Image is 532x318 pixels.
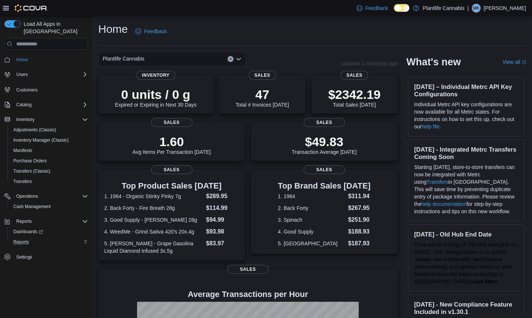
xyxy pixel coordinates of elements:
[16,72,28,77] span: Users
[206,204,239,212] dd: $114.99
[13,179,32,184] span: Transfers
[115,87,197,108] div: Expired or Expiring in Next 30 Days
[394,4,409,12] input: Dark Mode
[365,4,388,12] span: Feedback
[414,146,518,160] h3: [DATE] - Integrated Metrc Transfers Coming Soon
[472,4,481,13] div: Matt Kutera
[236,87,289,102] p: 47
[206,192,239,201] dd: $289.95
[7,156,91,166] button: Purchase Orders
[13,229,43,235] span: Dashboards
[98,22,128,37] h1: Home
[10,238,32,246] a: Reports
[236,87,289,108] div: Total # Invoices [DATE]
[10,227,88,236] span: Dashboards
[15,4,48,12] img: Cova
[328,87,381,102] p: $2342.19
[278,182,371,190] h3: Top Brand Sales [DATE]
[132,24,170,39] a: Feedback
[304,118,345,127] span: Sales
[7,166,91,176] button: Transfers (Classic)
[144,28,167,35] span: Feedback
[104,290,392,299] h4: Average Transactions per Hour
[278,193,345,200] dt: 1. 1964
[7,135,91,145] button: Inventory Manager (Classic)
[7,201,91,212] button: Cash Management
[228,56,233,62] button: Clear input
[13,70,31,79] button: Users
[151,118,192,127] span: Sales
[1,100,91,110] button: Catalog
[16,117,34,122] span: Inventory
[13,70,88,79] span: Users
[104,182,239,190] h3: Top Product Sales [DATE]
[13,137,69,143] span: Inventory Manager (Classic)
[13,100,34,109] button: Catalog
[206,227,239,236] dd: $93.98
[10,202,54,211] a: Cash Management
[421,201,466,207] a: help documentation
[292,134,357,149] p: $49.83
[292,134,357,155] div: Transaction Average [DATE]
[13,85,88,94] span: Customers
[16,87,38,93] span: Customers
[10,156,88,165] span: Purchase Orders
[278,228,345,235] dt: 4. Good Supply
[10,177,88,186] span: Transfers
[133,134,211,149] p: 1.60
[151,165,192,174] span: Sales
[423,4,464,13] p: Plantlife Cannabis
[16,254,32,260] span: Settings
[103,54,144,63] span: Plantlife Cannabis
[10,146,35,155] a: Manifests
[414,231,518,238] h3: [DATE] - Old Hub End Date
[348,227,371,236] dd: $188.93
[13,148,32,153] span: Manifests
[13,115,37,124] button: Inventory
[13,217,88,226] span: Reports
[248,71,276,80] span: Sales
[1,54,91,65] button: Home
[16,102,31,108] span: Catalog
[13,253,35,262] a: Settings
[115,87,197,102] p: 0 units / 0 g
[304,165,345,174] span: Sales
[13,168,50,174] span: Transfers (Classic)
[422,124,439,129] a: help file
[1,84,91,95] button: Customers
[348,215,371,224] dd: $251.90
[13,204,51,210] span: Cash Management
[522,60,526,65] svg: External link
[4,51,88,281] nav: Complex example
[278,216,345,224] dt: 3. Spinach
[7,125,91,135] button: Adjustments (Classic)
[21,20,88,35] span: Load All Apps in [GEOGRAPHIC_DATA]
[1,216,91,227] button: Reports
[1,69,91,80] button: Users
[10,238,88,246] span: Reports
[13,192,41,201] button: Operations
[13,55,31,64] a: Home
[10,146,88,155] span: Manifests
[484,4,526,13] p: [PERSON_NAME]
[414,101,518,130] p: Individual Metrc API key configurations are now available for all Metrc states. For instructions ...
[136,71,175,80] span: Inventory
[278,204,345,212] dt: 2. Back Forty
[133,134,211,155] div: Avg Items Per Transaction [DATE]
[348,239,371,248] dd: $187.93
[7,227,91,237] a: Dashboards
[470,279,497,284] strong: Learn More
[426,179,448,185] a: Transfers
[10,125,88,134] span: Adjustments (Classic)
[341,61,398,66] p: Updated 1 minute(s) ago
[10,227,46,236] a: Dashboards
[13,100,88,109] span: Catalog
[104,193,203,200] dt: 1. 1964 - Organic Stinky Pinky 7g
[16,57,28,63] span: Home
[13,192,88,201] span: Operations
[348,204,371,212] dd: $267.95
[104,204,203,212] dt: 2. Back Forty - Fire Breath 28g
[104,240,203,255] dt: 5. [PERSON_NAME] - Grape Gasolina Liquid Diamond Infused 3x.5g
[236,56,242,62] button: Open list of options
[278,240,345,247] dt: 5. [GEOGRAPHIC_DATA]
